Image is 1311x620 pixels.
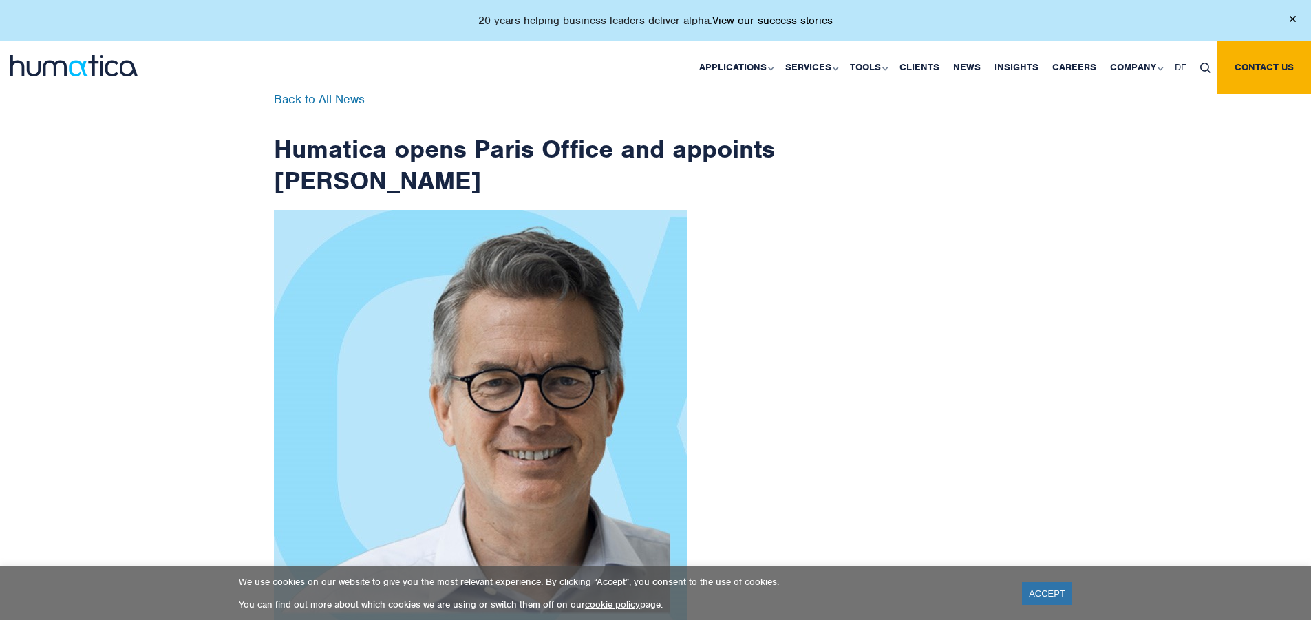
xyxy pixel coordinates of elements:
a: DE [1168,41,1193,94]
a: Services [778,41,843,94]
a: Back to All News [274,92,365,107]
p: You can find out more about which cookies we are using or switch them off on our page. [239,599,1005,610]
a: Careers [1045,41,1103,94]
img: logo [10,55,138,76]
a: Clients [893,41,946,94]
a: Company [1103,41,1168,94]
a: cookie policy [585,599,640,610]
a: Tools [843,41,893,94]
a: View our success stories [712,14,833,28]
a: Insights [988,41,1045,94]
a: Applications [692,41,778,94]
img: search_icon [1200,63,1211,73]
p: 20 years helping business leaders deliver alpha. [478,14,833,28]
a: News [946,41,988,94]
p: We use cookies on our website to give you the most relevant experience. By clicking “Accept”, you... [239,576,1005,588]
span: DE [1175,61,1186,73]
h1: Humatica opens Paris Office and appoints [PERSON_NAME] [274,94,776,196]
a: Contact us [1217,41,1311,94]
a: ACCEPT [1022,582,1072,605]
